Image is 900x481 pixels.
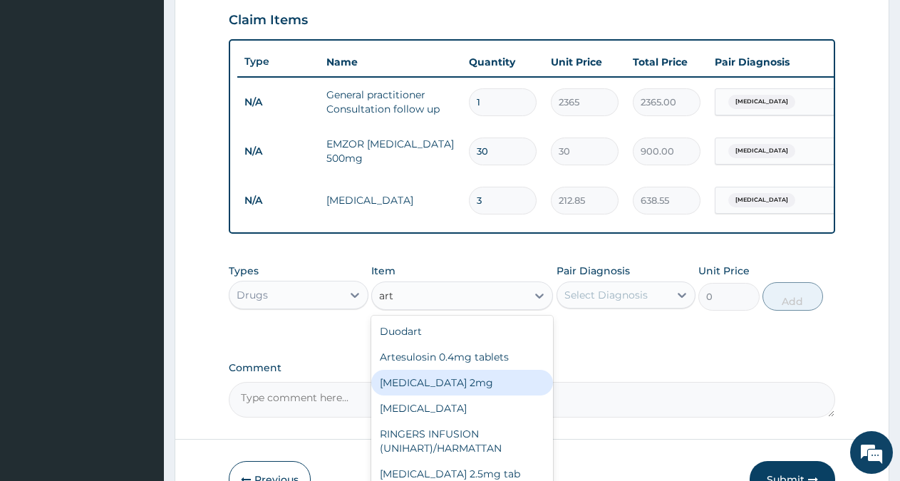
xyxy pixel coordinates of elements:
[7,326,271,376] textarea: Type your message and hit 'Enter'
[728,95,795,109] span: [MEDICAL_DATA]
[762,282,823,311] button: Add
[728,144,795,158] span: [MEDICAL_DATA]
[371,421,553,461] div: RINGERS INFUSION (UNIHART)/HARMATTAN
[371,344,553,370] div: Artesulosin 0.4mg tablets
[319,130,462,172] td: EMZOR [MEDICAL_DATA] 500mg
[698,264,750,278] label: Unit Price
[319,186,462,214] td: [MEDICAL_DATA]
[237,89,319,115] td: N/A
[237,288,268,302] div: Drugs
[229,265,259,277] label: Types
[229,13,308,29] h3: Claim Items
[564,288,648,302] div: Select Diagnosis
[319,81,462,123] td: General practitioner Consultation follow up
[26,71,58,107] img: d_794563401_company_1708531726252_794563401
[83,148,197,291] span: We're online!
[319,48,462,76] th: Name
[234,7,268,41] div: Minimize live chat window
[371,370,553,395] div: [MEDICAL_DATA] 2mg
[74,80,239,98] div: Chat with us now
[626,48,708,76] th: Total Price
[237,48,319,75] th: Type
[371,264,395,278] label: Item
[237,138,319,165] td: N/A
[557,264,630,278] label: Pair Diagnosis
[462,48,544,76] th: Quantity
[229,362,835,374] label: Comment
[237,187,319,214] td: N/A
[728,193,795,207] span: [MEDICAL_DATA]
[371,319,553,344] div: Duodart
[708,48,864,76] th: Pair Diagnosis
[371,395,553,421] div: [MEDICAL_DATA]
[544,48,626,76] th: Unit Price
